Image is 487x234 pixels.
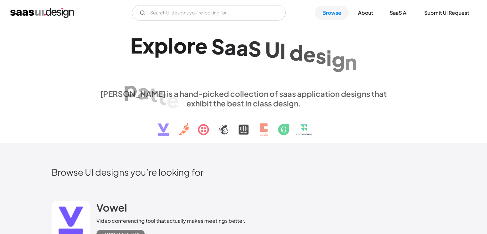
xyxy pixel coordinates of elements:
a: Vowel [96,201,127,217]
div: U [265,38,280,62]
div: a [137,79,149,104]
div: Video conferencing tool that actually makes meetings better. [96,217,245,225]
div: t [158,85,166,109]
div: n [345,49,357,74]
div: s [316,43,326,68]
a: About [350,6,381,20]
div: e [195,34,207,58]
div: e [303,42,316,66]
div: r [187,33,195,58]
img: text, icon, saas logo [147,108,341,141]
form: Email Form [132,5,286,21]
div: t [149,82,158,106]
h2: Vowel [96,201,127,214]
div: p [124,77,137,101]
div: d [289,40,303,65]
h1: Explore SaaS UI design patterns & interactions. [96,33,391,82]
div: S [211,34,224,59]
a: Browse [315,6,349,20]
input: Search UI designs you're looking for... [132,5,286,21]
div: E [130,33,142,58]
div: x [142,33,154,58]
a: Submit UI Request [417,6,477,20]
div: p [154,33,168,58]
div: [PERSON_NAME] is a hand-picked collection of saas application designs that exhibit the best in cl... [96,89,391,108]
a: SaaS Ai [382,6,415,20]
h2: Browse UI designs you’re looking for [52,166,436,178]
div: g [332,47,345,72]
div: l [168,33,174,58]
div: a [224,35,236,59]
div: o [174,33,187,58]
div: a [236,35,248,60]
div: i [326,45,332,70]
a: home [10,8,74,18]
div: I [280,38,286,63]
div: S [248,36,261,61]
div: e [166,88,179,112]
